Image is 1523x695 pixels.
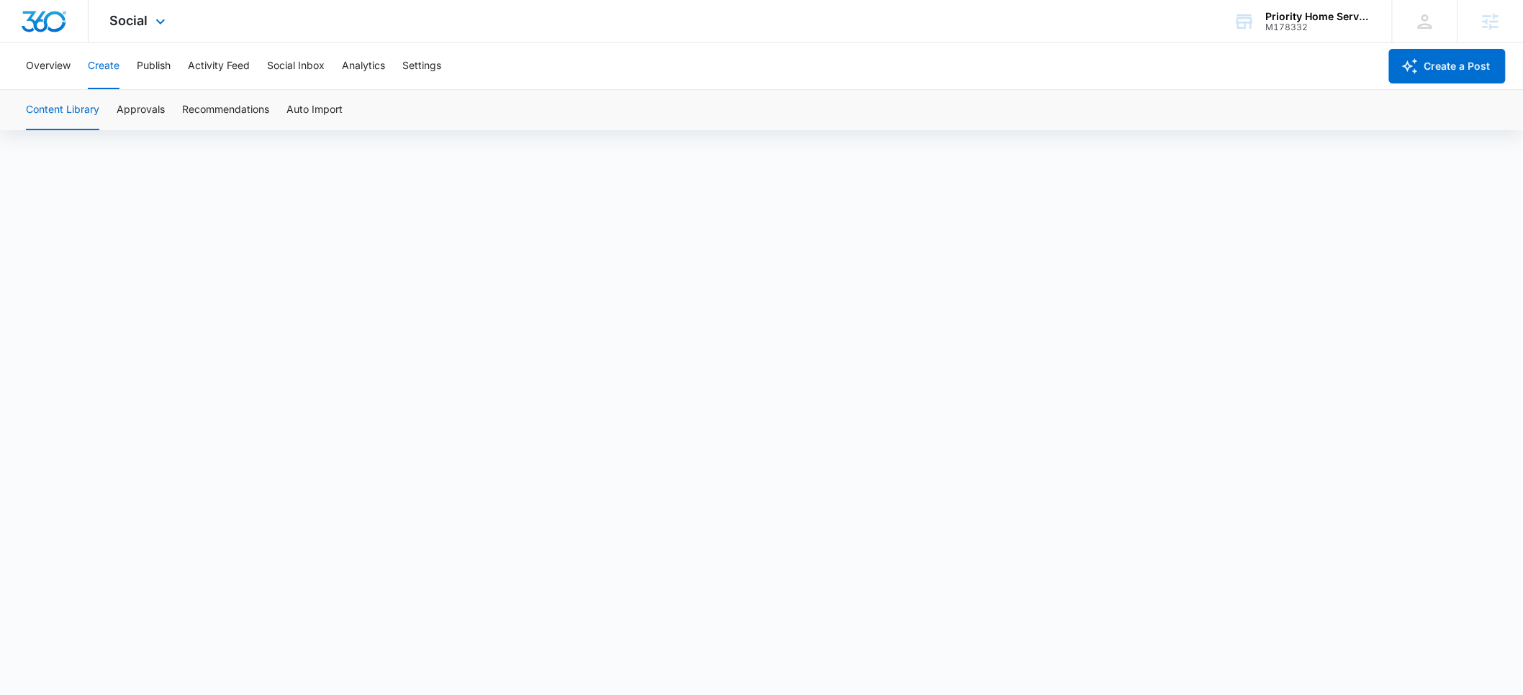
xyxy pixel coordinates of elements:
button: Recommendations [182,90,269,130]
button: Publish [137,43,171,89]
button: Approvals [117,90,165,130]
span: Social [110,13,148,28]
div: account name [1266,11,1371,22]
button: Content Library [26,90,99,130]
button: Activity Feed [188,43,250,89]
button: Create a Post [1389,49,1506,83]
button: Create [88,43,119,89]
button: Social Inbox [267,43,325,89]
button: Settings [402,43,441,89]
button: Overview [26,43,71,89]
div: account id [1266,22,1371,32]
button: Auto Import [286,90,343,130]
button: Analytics [342,43,385,89]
